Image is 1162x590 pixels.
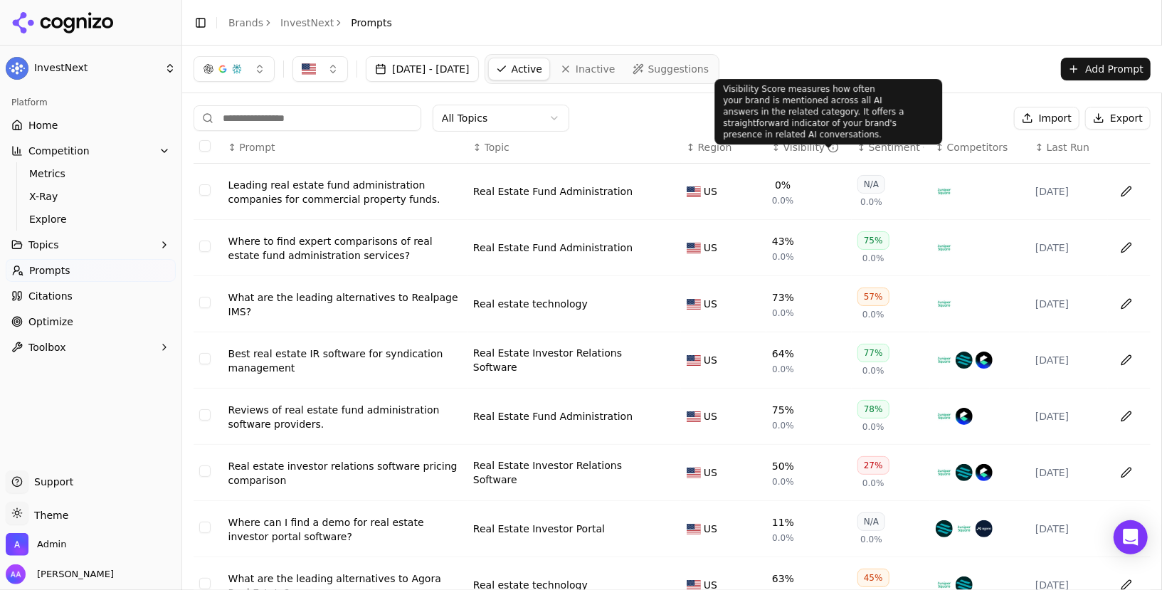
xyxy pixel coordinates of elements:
[29,263,70,278] span: Prompts
[6,310,176,333] a: Optimize
[28,289,73,303] span: Citations
[857,456,889,475] div: 27%
[1035,184,1102,199] div: [DATE]
[681,132,766,164] th: Region
[1115,349,1138,372] button: Edit in sheet
[6,285,176,307] a: Citations
[1115,517,1138,540] button: Edit in sheet
[199,465,211,477] button: Select row 6
[704,465,717,480] span: US
[704,184,717,199] span: US
[1047,140,1089,154] span: Last Run
[860,534,882,545] span: 0.0%
[956,352,973,369] img: syndicationpro
[772,347,794,361] div: 64%
[1115,180,1138,203] button: Edit in sheet
[704,241,717,255] span: US
[488,58,550,80] a: Active
[857,344,889,362] div: 77%
[473,346,658,374] a: Real Estate Investor Relations Software
[772,532,794,544] span: 0.0%
[28,340,66,354] span: Toolbox
[228,16,392,30] nav: breadcrumb
[1115,236,1138,259] button: Edit in sheet
[772,476,794,488] span: 0.0%
[1061,58,1151,80] button: Add Prompt
[1085,107,1151,130] button: Export
[228,459,462,488] div: Real estate investor relations software pricing comparison
[6,114,176,137] a: Home
[1014,107,1079,130] button: Import
[936,408,953,425] img: juniper square
[1115,405,1138,428] button: Edit in sheet
[1035,297,1102,311] div: [DATE]
[860,196,882,208] span: 0.0%
[783,140,840,154] div: Visibility
[857,512,885,531] div: N/A
[772,234,794,248] div: 43%
[976,520,993,537] img: agora real
[1035,140,1102,154] div: ↕Last Run
[6,259,176,282] a: Prompts
[228,290,462,319] a: What are the leading alternatives to Realpage IMS?
[473,409,633,423] a: Real Estate Fund Administration
[6,564,114,584] button: Open user button
[862,365,884,376] span: 0.0%
[766,132,852,164] th: brandMentionRate
[553,58,623,80] a: Inactive
[687,299,701,310] img: US flag
[228,347,462,375] a: Best real estate IR software for syndication management
[6,533,66,556] button: Open organization switcher
[704,353,717,367] span: US
[28,118,58,132] span: Home
[473,297,588,311] div: Real estate technology
[775,178,791,192] div: 0%
[772,195,794,206] span: 0.0%
[23,186,159,206] a: X-Ray
[1115,461,1138,484] button: Edit in sheet
[956,408,973,425] img: cash flow portal
[280,16,334,30] a: InvestNext
[473,522,605,536] div: Real Estate Investor Portal
[704,522,717,536] span: US
[199,297,211,308] button: Select row 3
[228,234,462,263] div: Where to find expert comparisons of real estate fund administration services?
[1114,520,1148,554] div: Open Intercom Messenger
[862,421,884,433] span: 0.0%
[862,309,884,320] span: 0.0%
[862,478,884,489] span: 0.0%
[687,243,701,253] img: US flag
[772,307,794,319] span: 0.0%
[687,355,701,366] img: US flag
[351,16,392,30] span: Prompts
[1115,293,1138,315] button: Edit in sheet
[772,420,794,431] span: 0.0%
[199,522,211,533] button: Select row 7
[936,464,953,481] img: juniper square
[228,140,462,154] div: ↕Prompt
[1035,465,1102,480] div: [DATE]
[714,79,942,144] div: Visibility Score measures how often your brand is mentioned across all AI answers in the related ...
[857,288,889,306] div: 57%
[28,475,73,489] span: Support
[228,515,462,544] a: Where can I find a demo for real estate investor portal software?
[772,459,794,473] div: 50%
[1030,132,1108,164] th: Last Run
[772,403,794,417] div: 75%
[869,140,924,154] div: Sentiment
[976,352,993,369] img: cash flow portal
[1035,353,1102,367] div: [DATE]
[23,164,159,184] a: Metrics
[930,132,1030,164] th: Competitors
[862,253,884,264] span: 0.0%
[976,464,993,481] img: cash flow portal
[473,241,633,255] a: Real Estate Fund Administration
[199,140,211,152] button: Select all rows
[1035,522,1102,536] div: [DATE]
[228,178,462,206] a: Leading real estate fund administration companies for commercial property funds.
[936,239,953,256] img: juniper square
